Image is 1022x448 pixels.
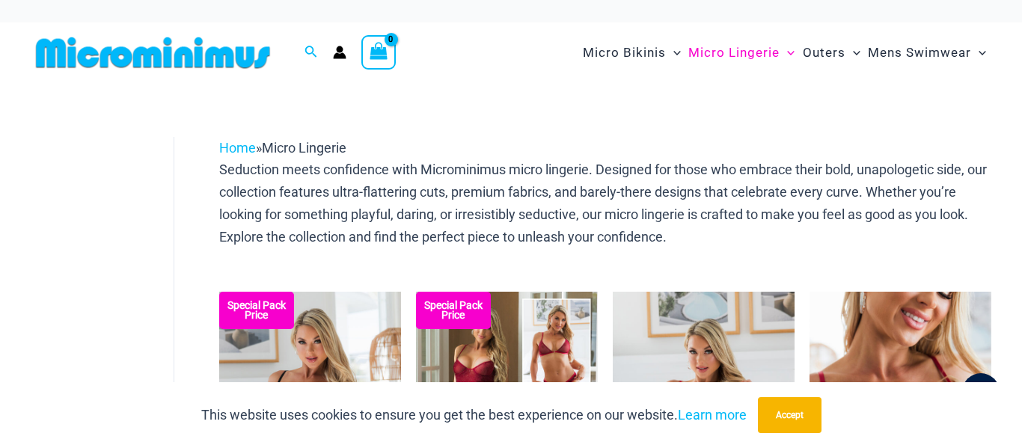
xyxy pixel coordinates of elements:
[201,404,747,426] p: This website uses cookies to ensure you get the best experience on our website.
[688,34,780,72] span: Micro Lingerie
[678,407,747,423] a: Learn more
[868,34,971,72] span: Mens Swimwear
[758,397,821,433] button: Accept
[579,30,685,76] a: Micro BikinisMenu ToggleMenu Toggle
[37,125,172,424] iframe: TrustedSite Certified
[583,34,666,72] span: Micro Bikinis
[780,34,795,72] span: Menu Toggle
[685,30,798,76] a: Micro LingerieMenu ToggleMenu Toggle
[666,34,681,72] span: Menu Toggle
[845,34,860,72] span: Menu Toggle
[361,35,396,70] a: View Shopping Cart, empty
[305,43,318,62] a: Search icon link
[803,34,845,72] span: Outers
[971,34,986,72] span: Menu Toggle
[799,30,864,76] a: OutersMenu ToggleMenu Toggle
[577,28,992,78] nav: Site Navigation
[30,36,276,70] img: MM SHOP LOGO FLAT
[416,301,491,320] b: Special Pack Price
[333,46,346,59] a: Account icon link
[864,30,990,76] a: Mens SwimwearMenu ToggleMenu Toggle
[219,301,294,320] b: Special Pack Price
[219,140,256,156] a: Home
[262,140,346,156] span: Micro Lingerie
[219,140,346,156] span: »
[219,159,991,248] p: Seduction meets confidence with Microminimus micro lingerie. Designed for those who embrace their...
